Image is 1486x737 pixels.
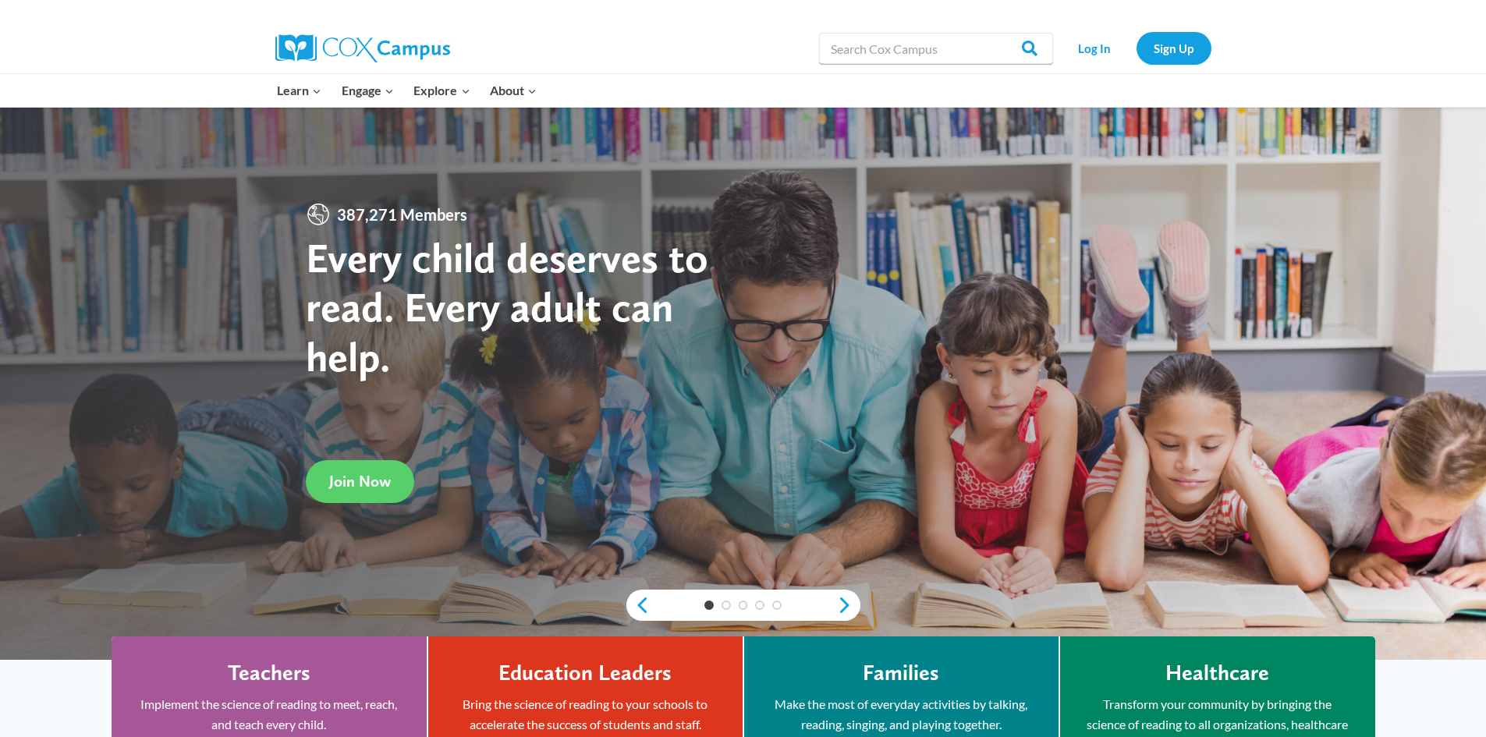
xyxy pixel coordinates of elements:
[452,694,719,734] p: Bring the science of reading to your schools to accelerate the success of students and staff.
[739,601,748,610] a: 3
[413,80,470,101] span: Explore
[277,80,321,101] span: Learn
[1165,660,1269,686] h4: Healthcare
[228,660,310,686] h4: Teachers
[626,590,860,621] div: content slider buttons
[704,601,714,610] a: 1
[1061,32,1211,64] nav: Secondary Navigation
[331,202,473,227] span: 387,271 Members
[772,601,782,610] a: 5
[135,694,403,734] p: Implement the science of reading to meet, reach, and teach every child.
[306,460,414,503] a: Join Now
[819,33,1053,64] input: Search Cox Campus
[837,596,860,615] a: next
[490,80,537,101] span: About
[768,694,1035,734] p: Make the most of everyday activities by talking, reading, singing, and playing together.
[755,601,764,610] a: 4
[1061,32,1129,64] a: Log In
[342,80,394,101] span: Engage
[863,660,939,686] h4: Families
[268,74,547,107] nav: Primary Navigation
[722,601,731,610] a: 2
[329,472,391,491] span: Join Now
[275,34,450,62] img: Cox Campus
[1137,32,1211,64] a: Sign Up
[498,660,672,686] h4: Education Leaders
[306,232,708,381] strong: Every child deserves to read. Every adult can help.
[626,596,650,615] a: previous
